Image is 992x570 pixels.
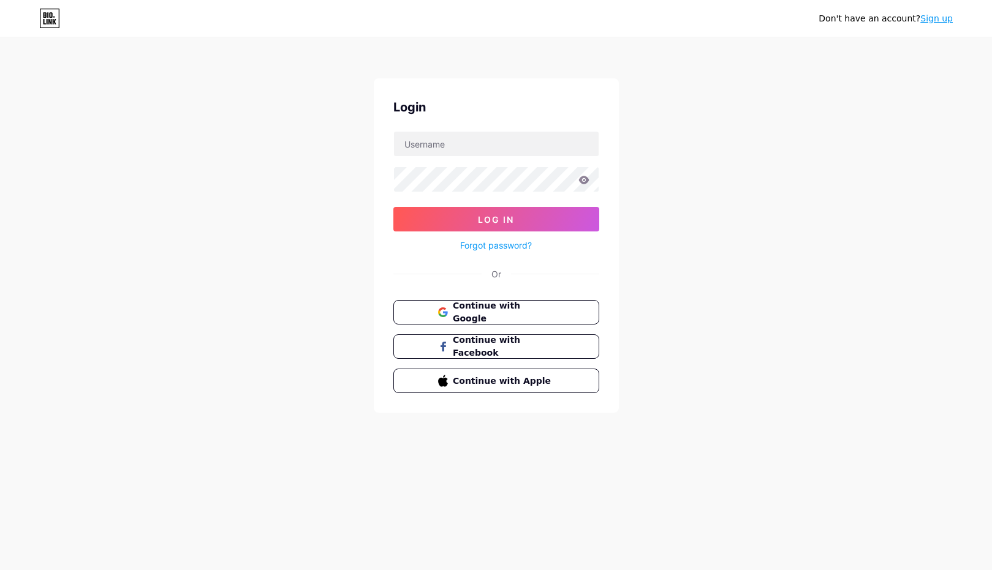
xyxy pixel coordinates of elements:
[920,13,953,23] a: Sign up
[491,268,501,280] div: Or
[478,214,514,225] span: Log In
[394,132,599,156] input: Username
[453,334,554,359] span: Continue with Facebook
[393,98,599,116] div: Login
[393,369,599,393] button: Continue with Apple
[393,300,599,324] button: Continue with Google
[393,207,599,231] button: Log In
[460,239,532,252] a: Forgot password?
[393,334,599,359] button: Continue with Facebook
[453,375,554,388] span: Continue with Apple
[453,299,554,325] span: Continue with Google
[819,12,953,25] div: Don't have an account?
